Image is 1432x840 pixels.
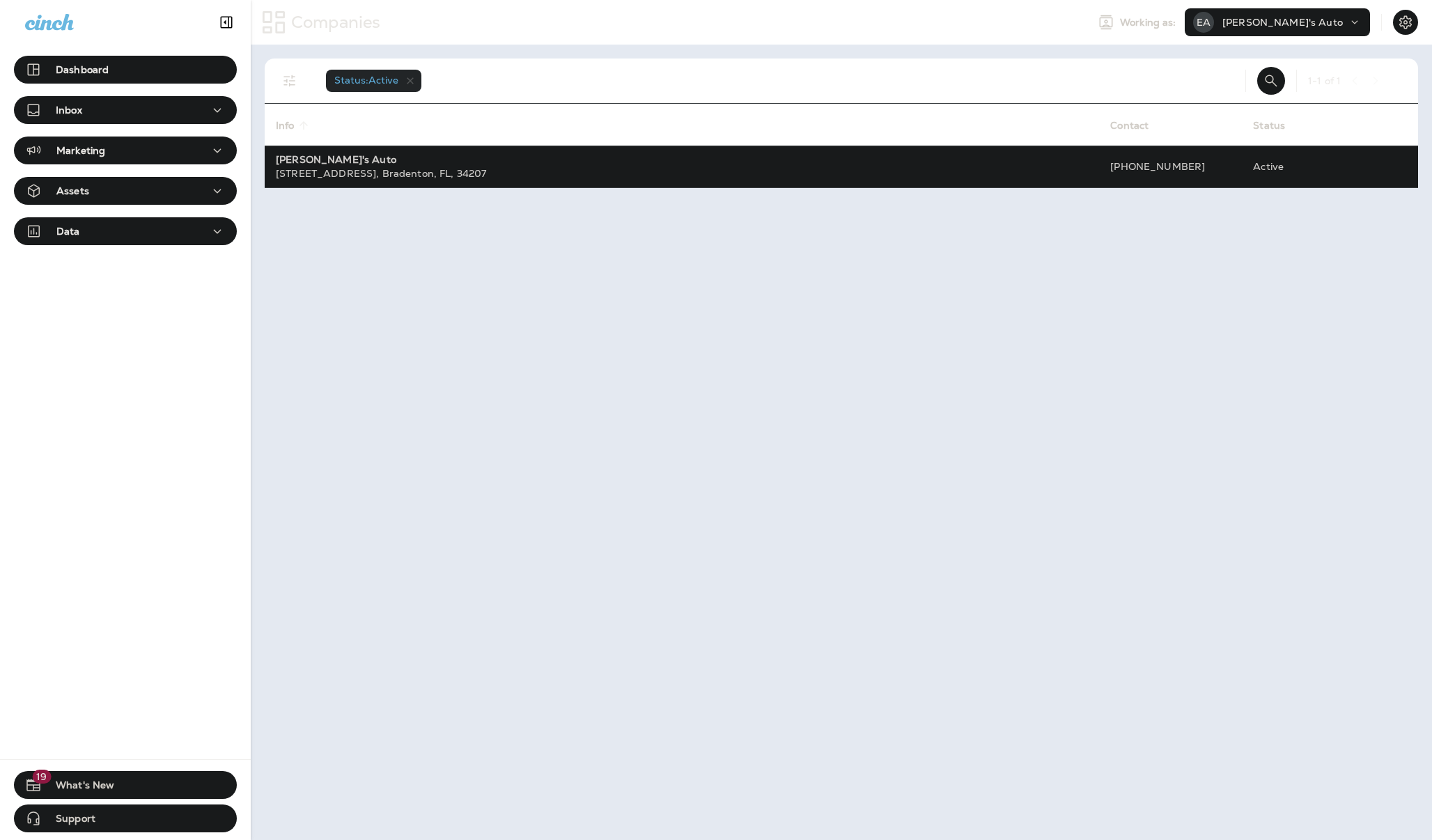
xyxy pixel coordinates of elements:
span: What's New [42,779,114,796]
button: 19What's New [14,771,237,799]
td: [PHONE_NUMBER] [1099,146,1242,187]
div: 1 - 1 of 1 [1308,75,1341,86]
p: Marketing [56,145,105,156]
div: Status:Active [326,70,421,92]
span: Status : Active [334,74,398,86]
p: Data [56,226,80,237]
span: Status [1253,119,1303,132]
span: Contact [1110,119,1167,132]
button: Filters [276,67,304,95]
button: Data [14,217,237,245]
span: Working as: [1120,17,1179,29]
span: Info [276,119,313,132]
span: Contact [1110,120,1149,132]
span: 19 [32,770,51,784]
div: EA [1193,12,1214,33]
span: Status [1253,120,1285,132]
span: Info [276,120,295,132]
button: Dashboard [14,56,237,84]
p: Inbox [56,104,82,116]
button: Collapse Sidebar [207,8,246,36]
p: Dashboard [56,64,109,75]
button: Assets [14,177,237,205]
button: Inbox [14,96,237,124]
strong: [PERSON_NAME]'s Auto [276,153,396,166]
button: Search Companies [1257,67,1285,95]
button: Settings [1393,10,1418,35]
p: Companies [286,12,380,33]
p: [PERSON_NAME]'s Auto [1222,17,1343,28]
p: Assets [56,185,89,196]
button: Marketing [14,137,237,164]
div: [STREET_ADDRESS] , Bradenton , FL , 34207 [276,166,1088,180]
button: Support [14,804,237,832]
span: Support [42,813,95,830]
td: Active [1242,146,1334,187]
